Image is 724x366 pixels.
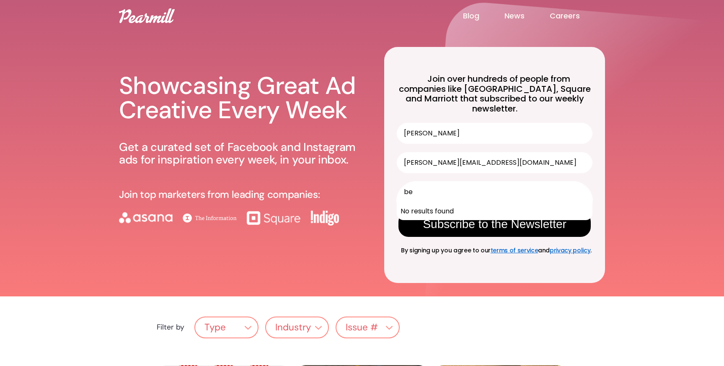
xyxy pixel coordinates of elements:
[397,152,592,173] input: Your work email
[504,11,550,21] a: News
[398,246,592,254] span: By signing up you agree to our and .
[204,322,226,333] div: Type
[157,323,184,331] div: Filter by
[275,322,311,333] div: Industry
[336,319,399,336] div: Issue #
[550,246,590,254] a: privacy policy
[404,182,580,202] input: Select industry
[119,189,320,200] p: Join top marketers from leading companies:
[399,73,591,114] span: Join over hundreds of people from companies like [GEOGRAPHIC_DATA], Square and Marriott that subs...
[119,8,175,23] img: Pearmill logo
[398,212,591,237] button: Subscribe to the Newsletter
[119,74,364,122] h1: Showcasing Great Ad Creative Every Week
[463,11,504,21] a: Blog
[550,11,605,21] a: Careers
[346,322,378,333] div: Issue #
[195,319,258,336] div: Type
[580,182,589,202] button: Show Options
[491,246,538,254] a: terms of service
[397,202,592,220] div: No results found
[266,319,328,336] div: Industry
[119,141,364,166] p: Get a curated set of Facebook and Instagram ads for inspiration every week, in your inbox.
[397,123,592,144] input: First name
